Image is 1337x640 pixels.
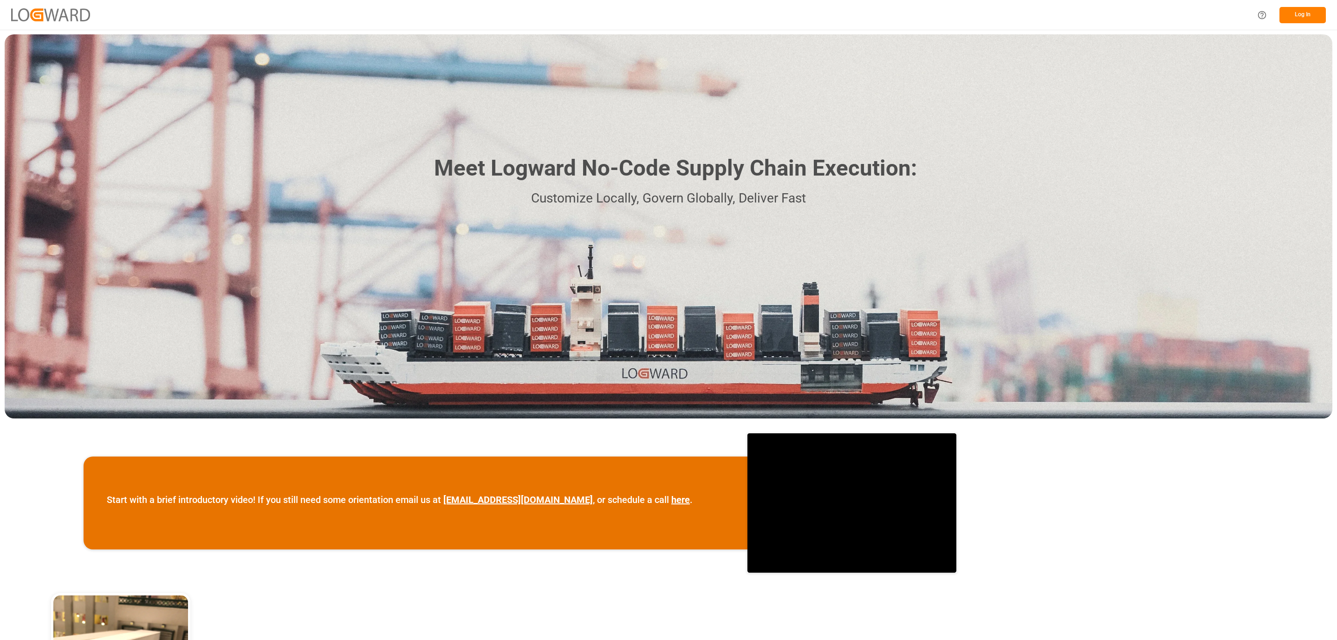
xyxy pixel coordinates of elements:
[1252,5,1272,26] button: Help Center
[11,8,90,21] img: Logward_new_orange.png
[671,494,690,505] a: here
[434,152,917,185] h1: Meet Logward No-Code Supply Chain Execution:
[107,493,693,507] p: Start with a brief introductory video! If you still need some orientation email us at , or schedu...
[443,494,593,505] a: [EMAIL_ADDRESS][DOMAIN_NAME]
[1279,7,1326,23] button: Log In
[420,188,917,209] p: Customize Locally, Govern Globally, Deliver Fast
